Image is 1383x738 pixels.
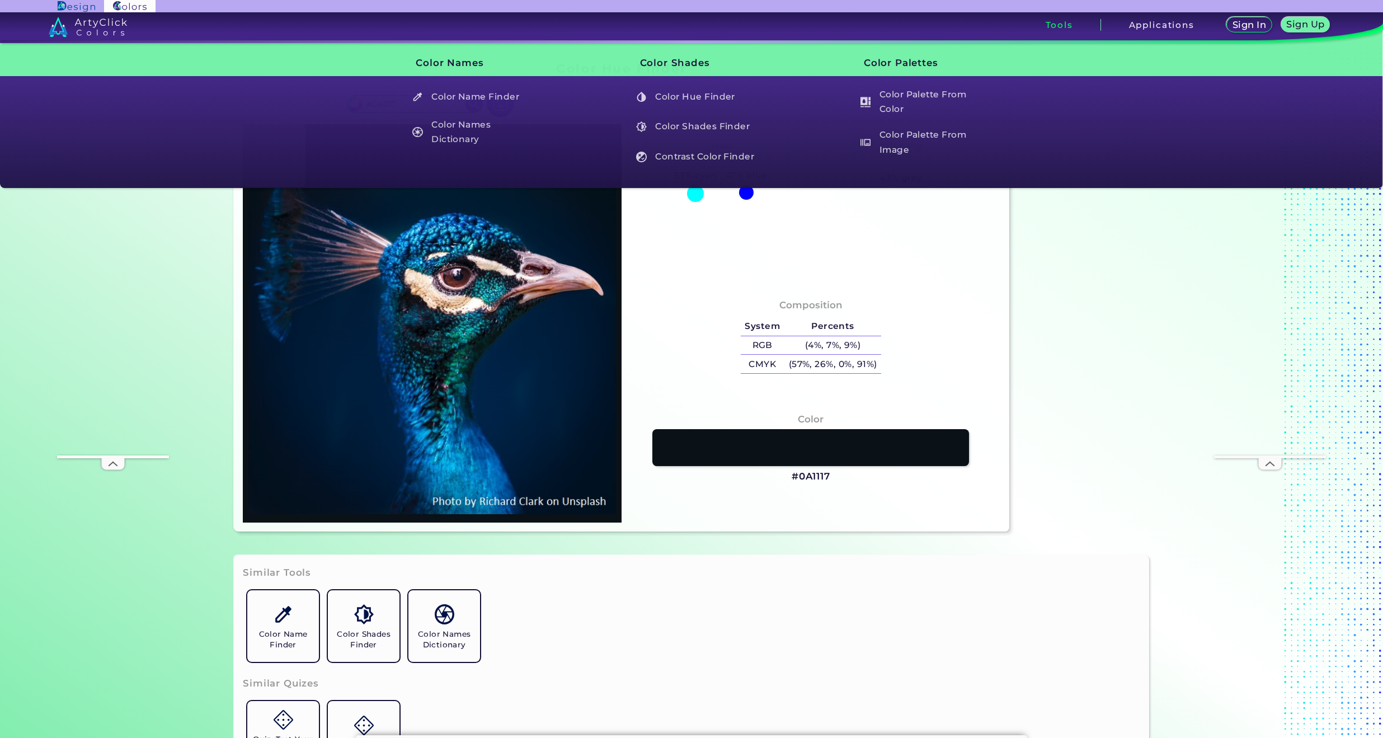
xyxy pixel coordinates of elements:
[792,470,830,483] h3: #0A1117
[854,86,986,118] a: Color Palette From Color
[741,317,784,336] h5: System
[57,120,169,455] iframe: Advertisement
[784,336,881,355] h5: (4%, 7%, 9%)
[413,629,476,650] h5: Color Names Dictionary
[1281,17,1330,32] a: Sign Up
[1046,21,1073,29] h3: Tools
[855,86,985,118] h5: Color Palette From Color
[243,677,319,690] h3: Similar Quizes
[435,604,454,624] img: icon_color_names_dictionary.svg
[1226,17,1272,32] a: Sign In
[354,604,374,624] img: icon_color_shades.svg
[630,86,762,107] a: Color Hue Finder
[58,1,95,12] img: ArtyClick Design logo
[855,126,985,158] h5: Color Palette From Image
[1233,20,1266,29] h5: Sign In
[407,116,537,148] h5: Color Names Dictionary
[636,121,647,132] img: icon_color_shades_white.svg
[860,137,871,148] img: icon_palette_from_image_white.svg
[323,586,404,666] a: Color Shades Finder
[854,126,986,158] a: Color Palette From Image
[741,355,784,373] h5: CMYK
[1129,21,1194,29] h3: Applications
[631,146,761,167] h5: Contrast Color Finder
[332,629,395,650] h5: Color Shades Finder
[784,317,881,336] h5: Percents
[49,17,128,37] img: logo_artyclick_colors_white.svg
[248,130,616,517] img: img_pavlin.jpg
[243,566,311,580] h3: Similar Tools
[406,86,538,107] a: Color Name Finder
[406,116,538,148] a: Color Names Dictionary
[412,92,423,102] img: icon_color_name_finder_white.svg
[798,411,824,427] h4: Color
[1214,120,1326,455] iframe: Advertisement
[404,586,484,666] a: Color Names Dictionary
[741,336,784,355] h5: RGB
[630,116,762,138] a: Color Shades Finder
[636,152,647,162] img: icon_color_contrast_white.svg
[1286,20,1324,29] h5: Sign Up
[845,49,986,77] h3: Color Palettes
[631,86,761,107] h5: Color Hue Finder
[412,127,423,138] img: icon_color_names_dictionary_white.svg
[274,604,293,624] img: icon_color_name_finder.svg
[274,710,293,730] img: icon_game.svg
[621,49,762,77] h3: Color Shades
[243,586,323,666] a: Color Name Finder
[779,297,843,313] h4: Composition
[407,86,537,107] h5: Color Name Finder
[860,97,871,107] img: icon_col_pal_col_white.svg
[631,116,761,138] h5: Color Shades Finder
[252,629,314,650] h5: Color Name Finder
[630,146,762,167] a: Contrast Color Finder
[636,92,647,102] img: icon_color_hue_white.svg
[784,355,881,373] h5: (57%, 26%, 0%, 91%)
[397,49,538,77] h3: Color Names
[354,716,374,735] img: icon_game.svg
